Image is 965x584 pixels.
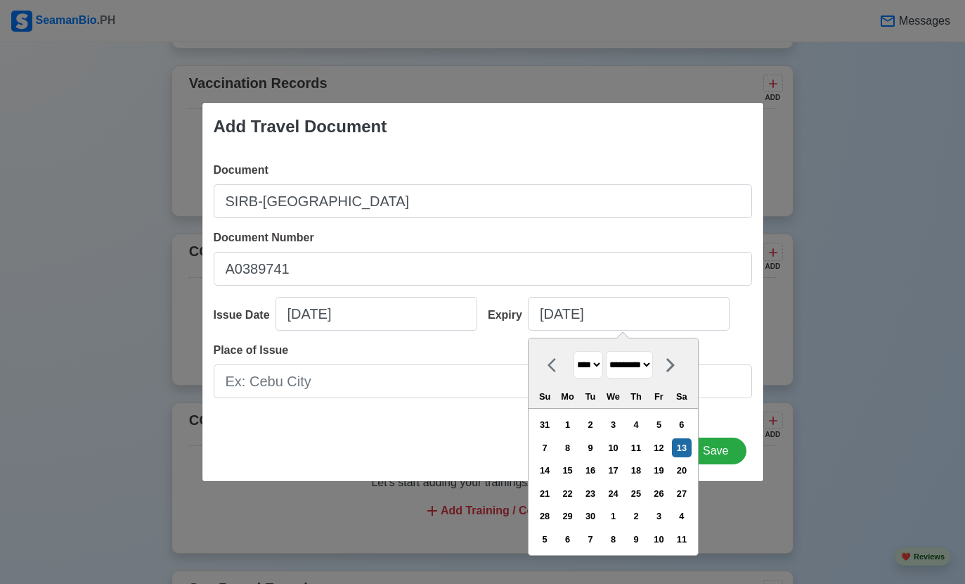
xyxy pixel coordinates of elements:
div: Choose Saturday, September 13th, 2025 [672,438,691,457]
div: Choose Monday, September 8th, 2025 [558,438,577,457]
div: Choose Wednesday, October 1st, 2025 [604,507,623,526]
div: Choose Friday, October 3rd, 2025 [649,507,668,526]
div: Choose Sunday, August 31st, 2025 [536,415,555,434]
div: Choose Friday, September 26th, 2025 [649,484,668,503]
div: Choose Sunday, September 14th, 2025 [536,461,555,480]
div: month 2025-09 [533,414,693,551]
div: Choose Thursday, September 25th, 2025 [626,484,645,503]
div: Choose Tuesday, September 16th, 2025 [581,461,600,480]
div: Choose Thursday, September 4th, 2025 [626,415,645,434]
div: Choose Monday, September 1st, 2025 [558,415,577,434]
div: Choose Friday, September 12th, 2025 [649,438,668,457]
div: Add Travel Document [214,114,387,139]
div: Choose Tuesday, October 7th, 2025 [581,530,600,549]
div: Expiry [488,307,528,324]
div: Choose Wednesday, September 10th, 2025 [604,438,623,457]
div: Choose Sunday, September 21st, 2025 [536,484,555,503]
span: Document [214,164,268,176]
div: Choose Friday, September 19th, 2025 [649,461,668,480]
div: Su [536,387,555,406]
div: Choose Monday, September 15th, 2025 [558,461,577,480]
div: Choose Thursday, October 2nd, 2025 [626,507,645,526]
div: Sa [672,387,691,406]
div: Issue Date [214,307,276,324]
div: Choose Saturday, September 20th, 2025 [672,461,691,480]
div: Choose Tuesday, September 9th, 2025 [581,438,600,457]
div: Choose Thursday, September 18th, 2025 [626,461,645,480]
div: Choose Sunday, September 28th, 2025 [536,507,555,526]
div: Mo [558,387,577,406]
div: Choose Friday, September 5th, 2025 [649,415,668,434]
div: Choose Saturday, September 6th, 2025 [672,415,691,434]
div: Choose Monday, October 6th, 2025 [558,530,577,549]
div: Th [626,387,645,406]
button: Save [685,438,746,464]
div: We [604,387,623,406]
input: Ex: Cebu City [214,364,752,398]
div: Choose Tuesday, September 23rd, 2025 [581,484,600,503]
div: Choose Friday, October 10th, 2025 [649,530,668,549]
div: Choose Thursday, October 9th, 2025 [626,530,645,549]
div: Choose Wednesday, September 24th, 2025 [604,484,623,503]
div: Choose Tuesday, September 30th, 2025 [581,507,600,526]
div: Choose Sunday, October 5th, 2025 [536,530,555,549]
div: Choose Sunday, September 7th, 2025 [536,438,555,457]
div: Choose Wednesday, September 3rd, 2025 [604,415,623,434]
div: Choose Monday, September 22nd, 2025 [558,484,577,503]
div: Choose Wednesday, October 8th, 2025 [604,530,623,549]
div: Choose Wednesday, September 17th, 2025 [604,461,623,480]
div: Choose Saturday, October 11th, 2025 [672,530,691,549]
div: Choose Tuesday, September 2nd, 2025 [581,415,600,434]
div: Choose Thursday, September 11th, 2025 [626,438,645,457]
div: Choose Monday, September 29th, 2025 [558,507,577,526]
span: Place of Issue [214,344,289,356]
input: Ex: P12345678B [214,252,752,286]
div: Choose Saturday, October 4th, 2025 [672,507,691,526]
span: Document Number [214,231,314,243]
div: Tu [581,387,600,406]
input: Ex: Passport [214,184,752,218]
div: Choose Saturday, September 27th, 2025 [672,484,691,503]
div: Fr [649,387,668,406]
